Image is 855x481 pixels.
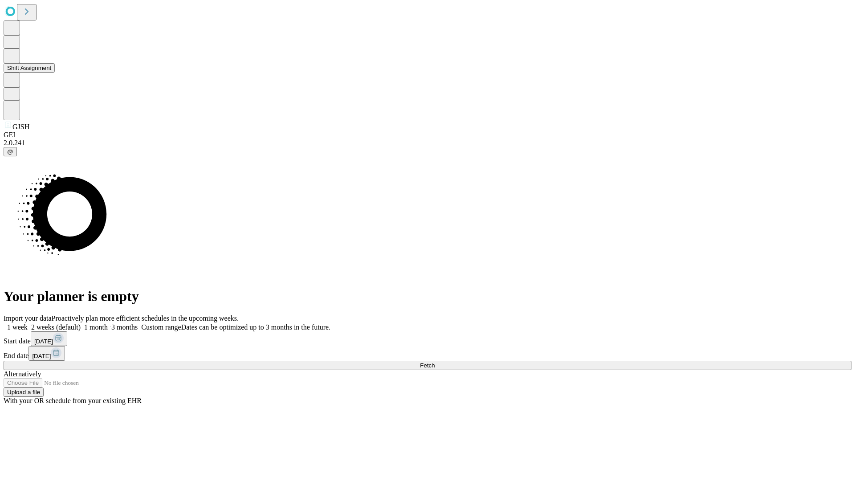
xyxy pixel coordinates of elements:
[111,323,138,331] span: 3 months
[32,353,51,359] span: [DATE]
[12,123,29,130] span: GJSH
[4,288,851,305] h1: Your planner is empty
[4,147,17,156] button: @
[4,397,142,404] span: With your OR schedule from your existing EHR
[7,323,28,331] span: 1 week
[4,361,851,370] button: Fetch
[84,323,108,331] span: 1 month
[4,331,851,346] div: Start date
[4,63,55,73] button: Shift Assignment
[141,323,181,331] span: Custom range
[4,370,41,378] span: Alternatively
[34,338,53,345] span: [DATE]
[4,131,851,139] div: GEI
[4,139,851,147] div: 2.0.241
[4,314,52,322] span: Import your data
[420,362,435,369] span: Fetch
[31,323,81,331] span: 2 weeks (default)
[7,148,13,155] span: @
[181,323,330,331] span: Dates can be optimized up to 3 months in the future.
[4,387,44,397] button: Upload a file
[52,314,239,322] span: Proactively plan more efficient schedules in the upcoming weeks.
[28,346,65,361] button: [DATE]
[4,346,851,361] div: End date
[31,331,67,346] button: [DATE]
